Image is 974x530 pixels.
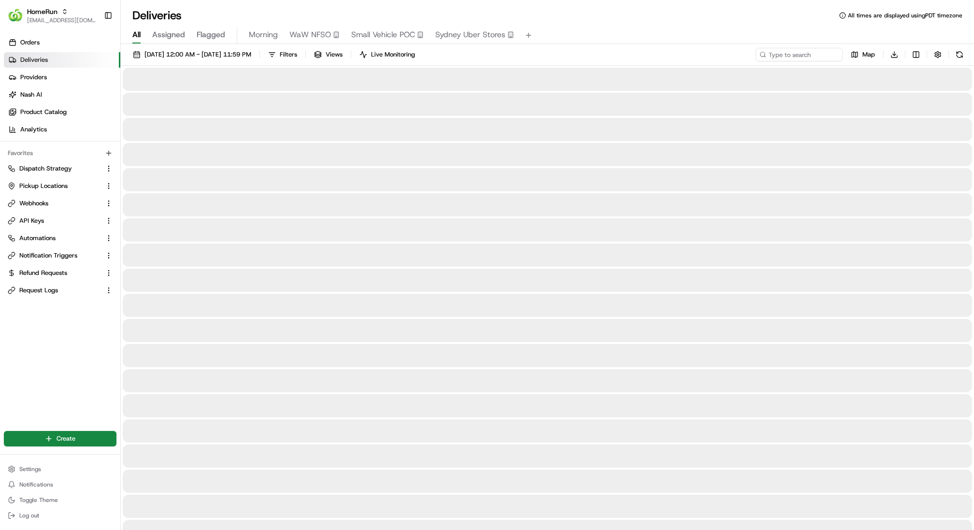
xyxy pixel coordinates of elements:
[20,108,67,116] span: Product Catalog
[371,50,415,59] span: Live Monitoring
[8,234,101,243] a: Automations
[19,216,44,225] span: API Keys
[4,4,100,27] button: HomeRunHomeRun[EMAIL_ADDRESS][DOMAIN_NAME]
[4,509,116,522] button: Log out
[132,8,182,23] h1: Deliveries
[953,48,966,61] button: Refresh
[4,196,116,211] button: Webhooks
[8,286,101,295] a: Request Logs
[326,50,343,59] span: Views
[20,56,48,64] span: Deliveries
[4,431,116,446] button: Create
[19,234,56,243] span: Automations
[4,265,116,281] button: Refund Requests
[19,269,67,277] span: Refund Requests
[19,481,53,488] span: Notifications
[19,164,72,173] span: Dispatch Strategy
[197,29,225,41] span: Flagged
[4,35,120,50] a: Orders
[19,251,77,260] span: Notification Triggers
[4,493,116,507] button: Toggle Theme
[249,29,278,41] span: Morning
[20,38,40,47] span: Orders
[4,70,120,85] a: Providers
[27,16,96,24] button: [EMAIL_ADDRESS][DOMAIN_NAME]
[289,29,331,41] span: WaW NFSO
[4,104,120,120] a: Product Catalog
[19,512,39,519] span: Log out
[846,48,879,61] button: Map
[4,478,116,491] button: Notifications
[756,48,843,61] input: Type to search
[4,283,116,298] button: Request Logs
[20,90,42,99] span: Nash AI
[435,29,505,41] span: Sydney Uber Stores
[20,73,47,82] span: Providers
[355,48,419,61] button: Live Monitoring
[8,216,101,225] a: API Keys
[19,182,68,190] span: Pickup Locations
[27,7,57,16] button: HomeRun
[310,48,347,61] button: Views
[848,12,962,19] span: All times are displayed using PDT timezone
[8,182,101,190] a: Pickup Locations
[132,29,141,41] span: All
[129,48,256,61] button: [DATE] 12:00 AM - [DATE] 11:59 PM
[4,230,116,246] button: Automations
[152,29,185,41] span: Assigned
[20,125,47,134] span: Analytics
[144,50,251,59] span: [DATE] 12:00 AM - [DATE] 11:59 PM
[4,87,120,102] a: Nash AI
[4,178,116,194] button: Pickup Locations
[4,122,120,137] a: Analytics
[19,496,58,504] span: Toggle Theme
[4,145,116,161] div: Favorites
[4,213,116,229] button: API Keys
[4,462,116,476] button: Settings
[8,164,101,173] a: Dispatch Strategy
[8,8,23,23] img: HomeRun
[264,48,301,61] button: Filters
[4,52,120,68] a: Deliveries
[4,248,116,263] button: Notification Triggers
[19,286,58,295] span: Request Logs
[8,269,101,277] a: Refund Requests
[4,161,116,176] button: Dispatch Strategy
[8,199,101,208] a: Webhooks
[19,199,48,208] span: Webhooks
[57,434,75,443] span: Create
[862,50,875,59] span: Map
[8,251,101,260] a: Notification Triggers
[351,29,415,41] span: Small Vehicle POC
[280,50,297,59] span: Filters
[19,465,41,473] span: Settings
